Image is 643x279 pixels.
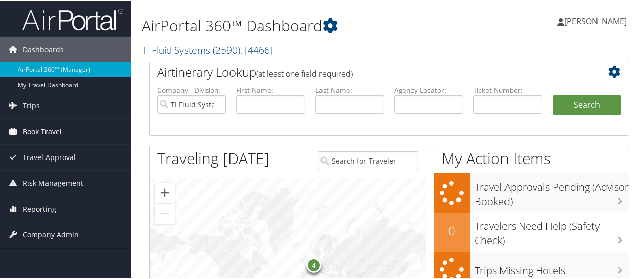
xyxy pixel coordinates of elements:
[475,213,629,247] h3: Travelers Need Help (Safety Check)
[23,118,62,143] span: Book Travel
[557,5,637,35] a: [PERSON_NAME]
[23,144,76,169] span: Travel Approval
[434,221,470,238] h2: 0
[23,92,40,117] span: Trips
[394,84,463,94] label: Agency Locator:
[315,84,384,94] label: Last Name:
[23,195,56,221] span: Reporting
[240,42,273,56] span: , [ 4466 ]
[475,174,629,208] h3: Travel Approvals Pending (Advisor Booked)
[256,67,353,78] span: (at least one field required)
[157,84,226,94] label: Company - Division:
[434,212,629,251] a: 0Travelers Need Help (Safety Check)
[155,203,175,223] button: Zoom out
[142,42,273,56] a: TI Fluid Systems
[434,172,629,211] a: Travel Approvals Pending (Advisor Booked)
[553,94,621,114] button: Search
[564,15,627,26] span: [PERSON_NAME]
[318,150,418,169] input: Search for Traveler
[142,14,472,35] h1: AirPortal 360™ Dashboard
[473,84,542,94] label: Ticket Number:
[23,36,64,61] span: Dashboards
[23,221,79,247] span: Company Admin
[236,84,305,94] label: First Name:
[306,256,321,271] div: 4
[155,182,175,202] button: Zoom in
[434,147,629,168] h1: My Action Items
[23,170,83,195] span: Risk Management
[157,147,269,168] h1: Traveling [DATE]
[22,7,123,30] img: airportal-logo.png
[157,63,581,80] h2: Airtinerary Lookup
[475,258,629,277] h3: Trips Missing Hotels
[213,42,240,56] span: ( 2590 )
